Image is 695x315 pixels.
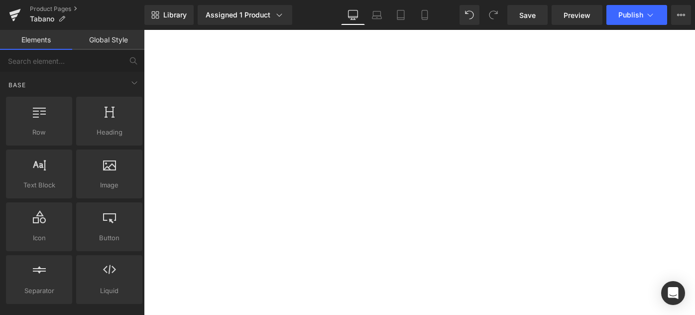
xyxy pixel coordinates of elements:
[79,180,139,190] span: Image
[389,5,413,25] a: Tablet
[163,10,187,19] span: Library
[341,5,365,25] a: Desktop
[79,127,139,138] span: Heading
[661,281,685,305] div: Open Intercom Messenger
[483,5,503,25] button: Redo
[460,5,479,25] button: Undo
[206,10,284,20] div: Assigned 1 Product
[7,80,27,90] span: Base
[564,10,590,20] span: Preview
[30,15,54,23] span: Tabano
[413,5,437,25] a: Mobile
[552,5,602,25] a: Preview
[79,286,139,296] span: Liquid
[606,5,667,25] button: Publish
[9,286,69,296] span: Separator
[618,11,643,19] span: Publish
[79,233,139,243] span: Button
[9,180,69,190] span: Text Block
[9,127,69,138] span: Row
[144,5,194,25] a: New Library
[519,10,536,20] span: Save
[365,5,389,25] a: Laptop
[30,5,144,13] a: Product Pages
[671,5,691,25] button: More
[9,233,69,243] span: Icon
[72,30,144,50] a: Global Style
